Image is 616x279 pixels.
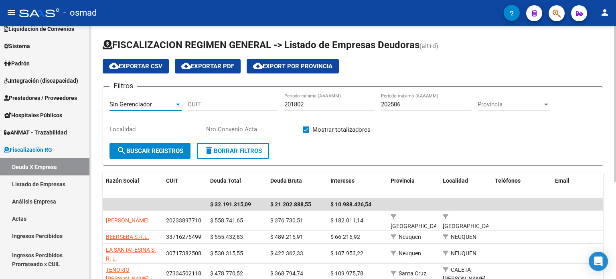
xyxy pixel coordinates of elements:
[4,76,78,85] span: Integración (discapacidad)
[589,252,608,271] div: Open Intercom Messenger
[330,234,360,240] span: $ 66.216,92
[117,146,126,155] mat-icon: search
[451,234,476,240] span: NEUQUEN
[391,177,415,184] span: Provincia
[210,217,243,224] span: $ 558.741,65
[399,250,421,257] span: Neuquen
[270,234,303,240] span: $ 489.215,91
[4,145,52,154] span: Fiscalización RG
[166,234,201,240] span: 33716275499
[492,172,552,199] datatable-header-cell: Teléfonos
[330,270,363,277] span: $ 109.975,78
[267,172,327,199] datatable-header-cell: Deuda Bruta
[210,270,243,277] span: $ 478.770,52
[330,250,363,257] span: $ 107.953,22
[109,80,137,92] h3: Filtros
[207,172,267,199] datatable-header-cell: Deuda Total
[327,172,387,199] datatable-header-cell: Intereses
[109,143,190,159] button: Buscar Registros
[247,59,339,73] button: Export por Provincia
[103,59,169,73] button: Exportar CSV
[330,177,355,184] span: Intereses
[181,61,191,71] mat-icon: cloud_download
[555,177,569,184] span: Email
[204,146,214,155] mat-icon: delete
[166,177,178,184] span: CUIT
[197,143,269,159] button: Borrar Filtros
[103,172,163,199] datatable-header-cell: Razón Social
[478,101,543,108] span: Provincia
[4,59,30,68] span: Padrón
[270,201,311,208] span: $ 21.202.888,55
[106,246,156,262] span: LA SANTAFESINA S. R. L.
[163,172,207,199] datatable-header-cell: CUIT
[253,61,263,71] mat-icon: cloud_download
[391,223,445,229] span: [GEOGRAPHIC_DATA]
[204,147,262,155] span: Borrar Filtros
[175,59,241,73] button: Exportar PDF
[109,101,152,108] span: Sin Gerenciador
[210,201,251,208] span: $ 32.191.315,09
[443,177,468,184] span: Localidad
[166,250,201,257] span: 30717382508
[443,223,497,229] span: [GEOGRAPHIC_DATA]
[387,172,440,199] datatable-header-cell: Provincia
[399,270,426,277] span: Santa Cruz
[109,61,119,71] mat-icon: cloud_download
[109,63,162,70] span: Exportar CSV
[270,217,303,224] span: $ 376.730,51
[270,270,303,277] span: $ 368.794,74
[106,177,139,184] span: Razón Social
[117,147,183,155] span: Buscar Registros
[181,63,234,70] span: Exportar PDF
[600,8,610,17] mat-icon: person
[270,177,302,184] span: Deuda Bruta
[330,217,363,224] span: $ 182.011,14
[4,42,30,51] span: Sistema
[106,217,149,224] span: [PERSON_NAME]
[103,39,419,51] span: FISCALIZACION REGIMEN GENERAL -> Listado de Empresas Deudoras
[6,8,16,17] mat-icon: menu
[166,217,201,224] span: 20233897710
[63,4,97,22] span: - osmad
[4,128,67,137] span: ANMAT - Trazabilidad
[4,24,74,33] span: Liquidación de Convenios
[419,42,438,50] span: (alt+d)
[270,250,303,257] span: $ 422.362,33
[4,111,62,120] span: Hospitales Públicos
[495,177,521,184] span: Teléfonos
[399,234,421,240] span: Neuquen
[451,250,476,257] span: NEUQUEN
[210,177,241,184] span: Deuda Total
[210,250,243,257] span: $ 530.315,55
[330,201,371,208] span: $ 10.988.426,54
[4,94,77,102] span: Prestadores / Proveedores
[210,234,243,240] span: $ 555.432,83
[253,63,332,70] span: Export por Provincia
[312,125,371,134] span: Mostrar totalizadores
[440,172,492,199] datatable-header-cell: Localidad
[166,270,201,277] span: 27334502118
[106,234,149,240] span: BEERSEBA S.R.L.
